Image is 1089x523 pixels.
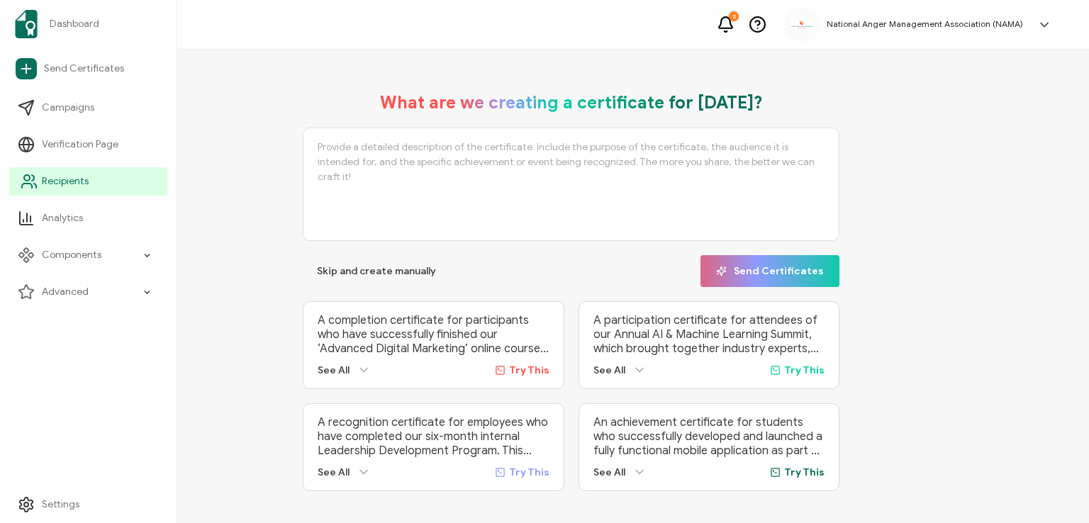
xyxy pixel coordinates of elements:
[318,415,549,458] p: A recognition certificate for employees who have completed our six-month internal Leadership Deve...
[317,266,436,276] span: Skip and create manually
[9,167,167,196] a: Recipients
[42,137,118,152] span: Verification Page
[9,204,167,232] a: Analytics
[9,52,167,85] a: Send Certificates
[9,130,167,159] a: Verification Page
[784,364,825,376] span: Try This
[318,466,350,478] span: See All
[593,364,625,376] span: See All
[593,415,825,458] p: An achievement certificate for students who successfully developed and launched a fully functiona...
[42,285,89,299] span: Advanced
[593,466,625,478] span: See All
[318,313,549,356] p: A completion certificate for participants who have successfully finished our ‘Advanced Digital Ma...
[9,490,167,519] a: Settings
[509,466,549,478] span: Try This
[42,101,94,115] span: Campaigns
[791,21,812,28] img: 3ca2817c-e862-47f7-b2ec-945eb25c4a6c.jpg
[44,62,124,76] span: Send Certificates
[9,94,167,122] a: Campaigns
[509,364,549,376] span: Try This
[9,4,167,44] a: Dashboard
[50,17,99,31] span: Dashboard
[380,92,763,113] h1: What are we creating a certificate for [DATE]?
[827,19,1023,29] h5: National Anger Management Association (NAMA)
[318,364,350,376] span: See All
[784,466,825,478] span: Try This
[42,497,79,512] span: Settings
[15,10,38,38] img: sertifier-logomark-colored.svg
[729,11,739,21] div: 2
[42,174,89,189] span: Recipients
[700,255,839,287] button: Send Certificates
[303,255,450,287] button: Skip and create manually
[42,211,83,225] span: Analytics
[716,266,824,276] span: Send Certificates
[593,313,825,356] p: A participation certificate for attendees of our Annual AI & Machine Learning Summit, which broug...
[42,248,101,262] span: Components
